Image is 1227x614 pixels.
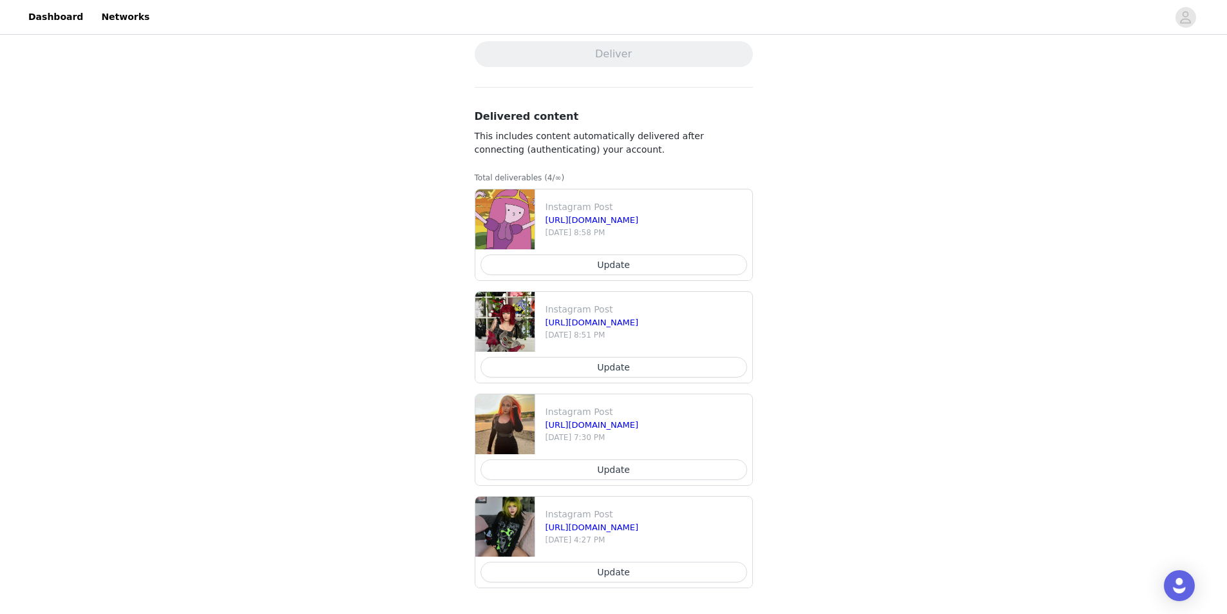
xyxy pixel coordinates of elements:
p: Instagram Post [546,303,747,316]
h3: Delivered content [475,109,753,124]
img: file [475,189,535,249]
p: [DATE] 4:27 PM [546,534,747,546]
p: Instagram Post [546,200,747,214]
p: [DATE] 7:30 PM [546,432,747,443]
span: This includes content automatically delivered after connecting (authenticating) your account. [475,131,704,155]
div: Open Intercom Messenger [1164,570,1195,601]
a: [URL][DOMAIN_NAME] [546,420,639,430]
img: file [475,497,535,557]
button: Update [480,254,747,275]
a: Networks [93,3,157,32]
button: Deliver [475,41,753,67]
button: Update [480,562,747,582]
img: file [475,394,535,454]
button: Update [480,357,747,378]
img: file [475,292,535,352]
p: [DATE] 8:58 PM [546,227,747,238]
button: Update [480,459,747,480]
a: [URL][DOMAIN_NAME] [546,215,639,225]
p: Instagram Post [546,405,747,419]
p: Total deliverables (4/∞) [475,172,753,184]
a: Dashboard [21,3,91,32]
a: [URL][DOMAIN_NAME] [546,523,639,532]
a: [URL][DOMAIN_NAME] [546,318,639,327]
p: Instagram Post [546,508,747,521]
p: [DATE] 8:51 PM [546,329,747,341]
div: avatar [1179,7,1192,28]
